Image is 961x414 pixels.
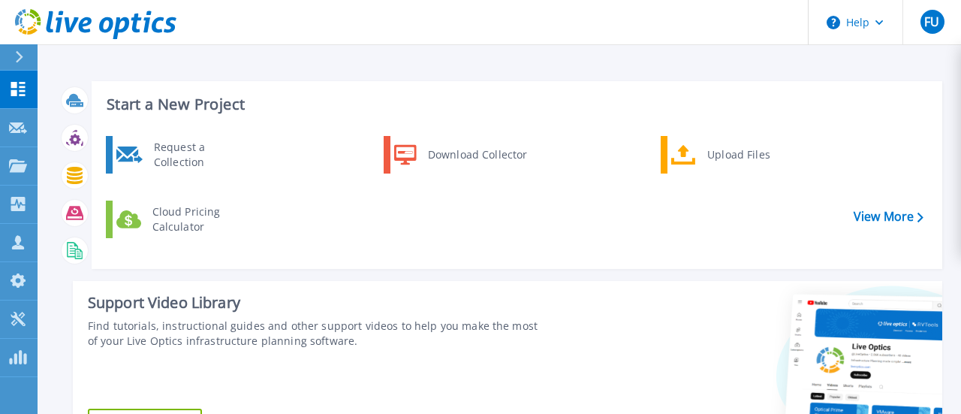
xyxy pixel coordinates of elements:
a: Cloud Pricing Calculator [106,201,260,238]
div: Upload Files [700,140,811,170]
div: Support Video Library [88,293,540,313]
a: Request a Collection [106,136,260,174]
span: FU [924,16,939,28]
a: Download Collector [384,136,538,174]
a: Upload Files [661,136,815,174]
div: Download Collector [420,140,534,170]
h3: Start a New Project [107,96,923,113]
a: View More [854,210,923,224]
div: Cloud Pricing Calculator [145,204,256,234]
div: Request a Collection [146,140,256,170]
div: Find tutorials, instructional guides and other support videos to help you make the most of your L... [88,319,540,349]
